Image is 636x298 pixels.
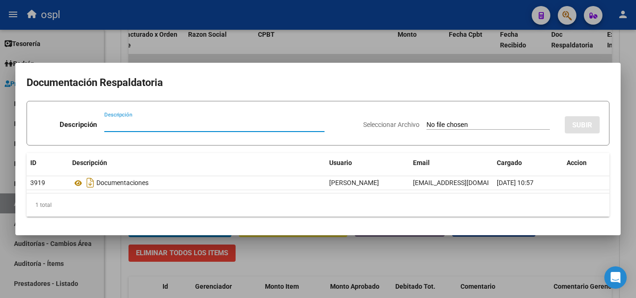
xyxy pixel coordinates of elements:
[68,153,325,173] datatable-header-cell: Descripción
[565,116,600,133] button: SUBIR
[363,121,419,128] span: Seleccionar Archivo
[72,159,107,166] span: Descripción
[329,159,352,166] span: Usuario
[497,159,522,166] span: Cargado
[325,153,409,173] datatable-header-cell: Usuario
[27,74,609,92] h2: Documentación Respaldatoria
[409,153,493,173] datatable-header-cell: Email
[84,175,96,190] i: Descargar documento
[72,175,322,190] div: Documentaciones
[30,159,36,166] span: ID
[563,153,609,173] datatable-header-cell: Accion
[27,193,609,217] div: 1 total
[27,153,68,173] datatable-header-cell: ID
[60,119,97,130] p: Descripción
[572,121,592,129] span: SUBIR
[493,153,563,173] datatable-header-cell: Cargado
[567,159,587,166] span: Accion
[30,179,45,186] span: 3919
[329,179,379,186] span: [PERSON_NAME]
[413,179,516,186] span: [EMAIL_ADDRESS][DOMAIN_NAME]
[604,266,627,289] div: Open Intercom Messenger
[413,159,430,166] span: Email
[497,179,534,186] span: [DATE] 10:57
